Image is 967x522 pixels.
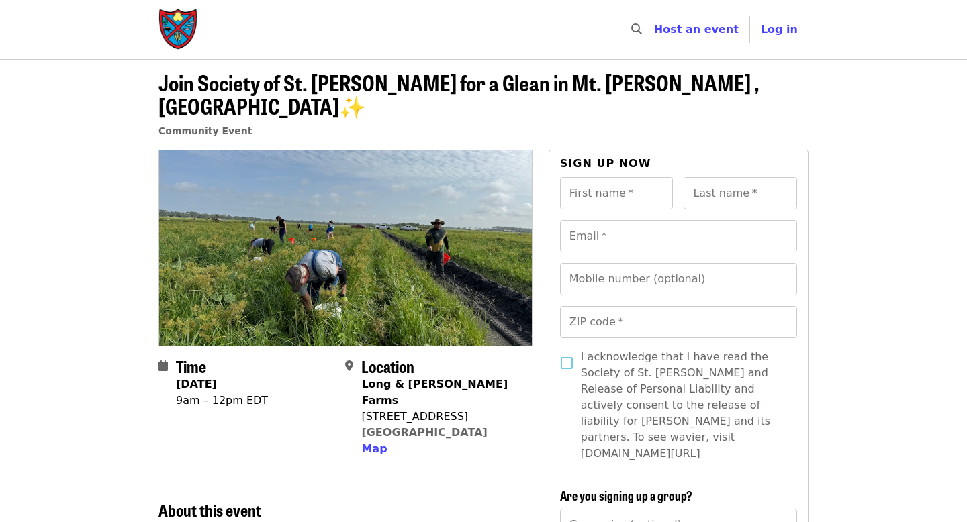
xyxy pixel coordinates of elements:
div: [STREET_ADDRESS] [361,409,521,425]
span: Map [361,442,387,455]
span: About this event [158,498,261,521]
button: Log in [750,16,809,43]
i: calendar icon [158,360,168,372]
button: Map [361,441,387,457]
span: Join Society of St. [PERSON_NAME] for a Glean in Mt. [PERSON_NAME] , [GEOGRAPHIC_DATA]✨ [158,66,759,121]
a: Host an event [654,23,739,36]
span: Are you signing up a group? [560,486,692,504]
input: Last name [684,177,797,209]
span: I acknowledge that I have read the Society of St. [PERSON_NAME] and Release of Personal Liability... [581,349,786,462]
a: Community Event [158,125,252,136]
input: Mobile number (optional) [560,263,797,295]
img: Society of St. Andrew - Home [158,8,199,51]
input: ZIP code [560,306,797,338]
span: Log in [761,23,798,36]
input: First name [560,177,674,209]
strong: [DATE] [176,378,217,390]
span: Time [176,354,206,378]
img: Join Society of St. Andrew for a Glean in Mt. Dora , FL✨ organized by Society of St. Andrew [159,150,532,345]
input: Email [560,220,797,252]
strong: Long & [PERSON_NAME] Farms [361,378,508,407]
span: Location [361,354,414,378]
span: Sign up now [560,157,651,170]
i: map-marker-alt icon [345,360,353,372]
div: 9am – 12pm EDT [176,393,268,409]
input: Search [650,13,661,46]
i: search icon [631,23,642,36]
a: [GEOGRAPHIC_DATA] [361,426,487,439]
